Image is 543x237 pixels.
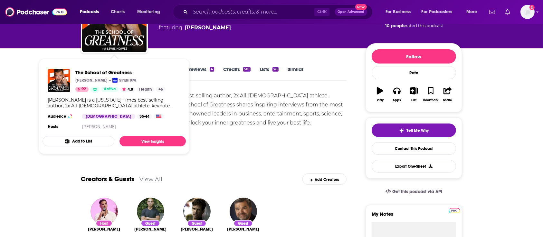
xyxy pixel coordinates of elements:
a: The School of Greatness [75,69,166,75]
img: Dr. Emeran Mayer [230,198,257,225]
div: Rate [372,66,456,79]
a: Sirius XMSirius XM [112,78,136,83]
input: Search podcasts, credits, & more... [190,7,314,17]
button: Open AdvancedNew [335,8,367,16]
div: Add Creators [302,173,347,185]
a: Credits501 [223,66,251,81]
div: Play [377,98,384,102]
span: For Business [386,7,411,16]
button: open menu [381,7,419,17]
a: Pro website [449,207,460,213]
a: 92 [75,87,89,92]
img: Lewis Howes [90,198,118,225]
img: Podchaser - Follow, Share and Rate Podcasts [5,6,67,18]
button: open menu [133,7,168,17]
a: +6 [156,87,166,92]
span: [PERSON_NAME] [227,227,259,232]
span: Charts [111,7,125,16]
p: Sirius XM [119,78,136,83]
a: Lewis Howes [185,24,231,32]
img: Podchaser Pro [449,208,460,213]
a: Similar [288,66,303,81]
button: Play [372,83,388,106]
a: [PERSON_NAME] [82,124,116,129]
div: Share [443,98,452,102]
div: Guest [141,220,160,227]
button: Bookmark [422,83,439,106]
button: 4.8 [120,87,135,92]
span: Open Advanced [338,10,364,14]
a: View Insights [119,136,186,146]
div: Guest [233,220,253,227]
a: Lewis Howes [88,227,120,232]
h4: Hosts [48,124,58,129]
button: tell me why sparkleTell Me Why [372,123,456,137]
span: [PERSON_NAME] [88,227,120,232]
div: [DEMOGRAPHIC_DATA] [82,114,135,119]
div: 78 [272,67,279,72]
button: Add to List [43,136,114,146]
div: 4 [210,67,214,72]
button: open menu [462,7,485,17]
span: More [466,7,477,16]
p: [PERSON_NAME] [75,78,108,83]
div: Bookmark [423,98,438,102]
a: Contact This Podcast [372,142,456,155]
a: View All [139,176,162,183]
span: Ctrl K [314,8,329,16]
button: Show profile menu [520,5,535,19]
label: My Notes [372,211,456,222]
a: Lists78 [260,66,279,81]
div: A podcast [159,16,270,32]
span: Active [104,86,116,93]
span: rated this podcast [406,23,443,28]
a: Creators & Guests [81,175,134,183]
img: tell me why sparkle [399,128,404,133]
button: Apps [388,83,405,106]
span: 10 people [386,23,406,28]
div: Host [96,220,112,227]
a: Show notifications dropdown [487,6,498,17]
button: List [405,83,422,106]
span: Monitoring [137,7,160,16]
div: Apps [393,98,401,102]
a: Active [101,87,119,92]
button: open menu [75,7,107,17]
a: Leo Babauta [134,227,167,232]
button: Export One-Sheet [372,160,456,173]
div: 35-44 [137,114,152,119]
div: Search podcasts, credits, & more... [179,5,379,19]
span: Get this podcast via API [392,189,442,194]
button: Follow [372,49,456,64]
span: [PERSON_NAME] [181,227,213,232]
button: open menu [417,7,462,17]
button: Share [439,83,456,106]
div: 501 [243,67,251,72]
img: Dean Karnazes [183,198,211,225]
img: User Profile [520,5,535,19]
div: List [411,98,416,102]
a: Dr. Emeran Mayer [227,227,259,232]
span: Podcasts [80,7,99,16]
h3: Audience [48,114,77,119]
span: [PERSON_NAME] [134,227,167,232]
span: Tell Me Why [407,128,429,133]
a: Dean Karnazes [181,227,213,232]
a: Show notifications dropdown [503,6,513,17]
span: For Podcasters [422,7,452,16]
img: Leo Babauta [137,198,164,225]
a: Health [137,87,154,92]
span: featuring [159,24,270,32]
span: 92 [81,86,86,93]
img: Sirius XM [112,78,118,83]
a: Get this podcast via API [380,184,447,200]
div: [PERSON_NAME] is a [US_STATE] Times best-selling author, 2x All-[DEMOGRAPHIC_DATA] athlete, keyno... [81,91,347,127]
div: [PERSON_NAME] is a [US_STATE] Times best-selling author, 2x All-[DEMOGRAPHIC_DATA] athlete, keyno... [48,97,181,109]
div: Guest [187,220,206,227]
a: The School of Greatness [48,69,70,92]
